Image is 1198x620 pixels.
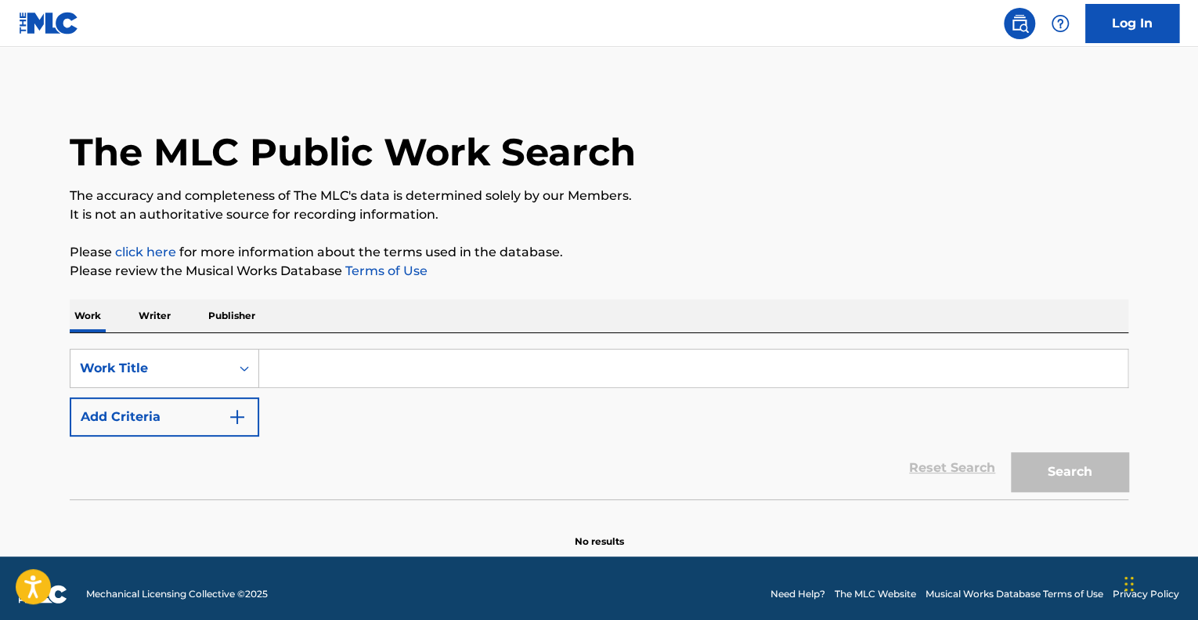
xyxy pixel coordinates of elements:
p: Work [70,299,106,332]
a: click here [115,245,176,259]
a: Terms of Use [342,263,428,278]
p: Please review the Musical Works Database [70,262,1128,281]
a: The MLC Website [835,587,916,601]
span: Mechanical Licensing Collective © 2025 [86,587,268,601]
h1: The MLC Public Work Search [70,129,636,176]
div: Drag [1124,560,1134,607]
div: Help [1045,8,1076,39]
img: help [1051,14,1070,33]
a: Need Help? [770,587,825,601]
p: Please for more information about the terms used in the database. [70,243,1128,262]
p: No results [575,516,624,549]
a: Public Search [1004,8,1035,39]
button: Add Criteria [70,397,259,437]
p: Writer [134,299,175,332]
iframe: Chat Widget [1120,545,1198,620]
div: Work Title [80,359,221,378]
p: The accuracy and completeness of The MLC's data is determined solely by our Members. [70,187,1128,205]
a: Musical Works Database Terms of Use [926,587,1103,601]
p: Publisher [204,299,260,332]
img: search [1010,14,1029,33]
a: Privacy Policy [1113,587,1179,601]
img: 9d2ae6d4665cec9f34b9.svg [228,408,247,426]
a: Log In [1085,4,1179,43]
img: MLC Logo [19,12,79,34]
form: Search Form [70,349,1128,499]
p: It is not an authoritative source for recording information. [70,205,1128,224]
